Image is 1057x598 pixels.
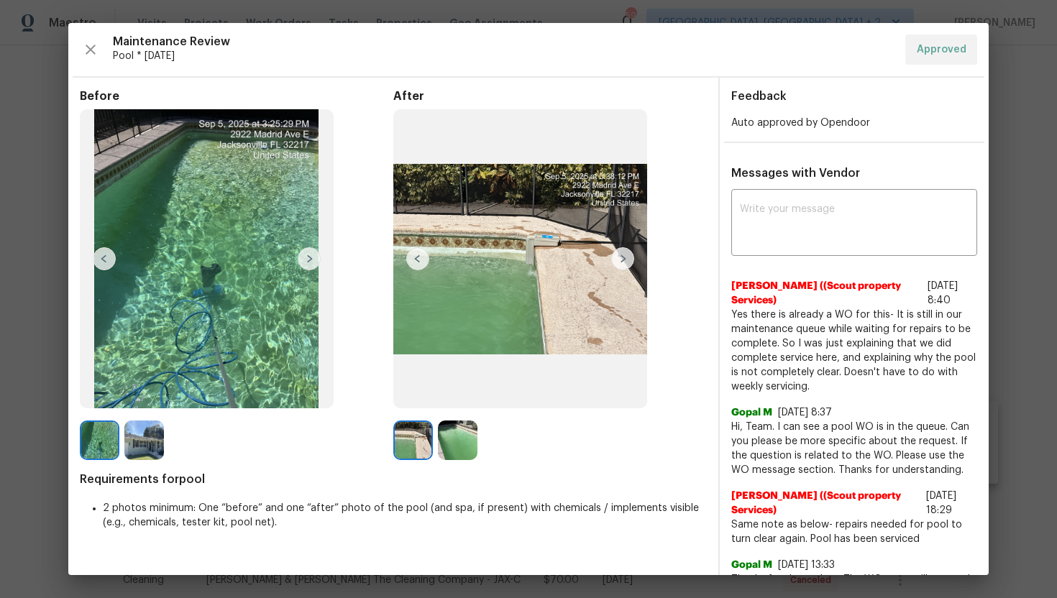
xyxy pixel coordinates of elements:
[778,560,835,570] span: [DATE] 13:33
[778,408,832,418] span: [DATE] 8:37
[113,34,894,49] span: Maintenance Review
[731,279,922,308] span: [PERSON_NAME] ((Scout property Services)
[731,489,920,517] span: [PERSON_NAME] ((Scout property Services)
[113,49,894,63] span: Pool * [DATE]
[731,118,870,128] span: Auto approved by Opendoor
[406,247,429,270] img: left-chevron-button-url
[731,420,977,477] span: Hi, Team. I can see a pool WO is in the queue. Can you please be more specific about the request....
[611,247,634,270] img: right-chevron-button-url
[731,308,977,394] span: Yes there is already a WO for this- It is still in our maintenance queue while waiting for repair...
[80,89,393,103] span: Before
[80,472,707,487] span: Requirements for pool
[93,247,116,270] img: left-chevron-button-url
[926,491,956,515] span: [DATE] 18:29
[731,558,772,572] span: Gopal M
[731,405,772,420] span: Gopal M
[928,281,958,305] span: [DATE] 8:40
[298,247,321,270] img: right-chevron-button-url
[103,501,707,530] li: 2 photos minimum: One “before” and one “after” photo of the pool (and spa, if present) with chemi...
[393,89,707,103] span: After
[731,517,977,546] span: Same note as below- repairs needed for pool to turn clear again. Pool has been serviced
[731,91,787,102] span: Feedback
[731,167,860,179] span: Messages with Vendor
